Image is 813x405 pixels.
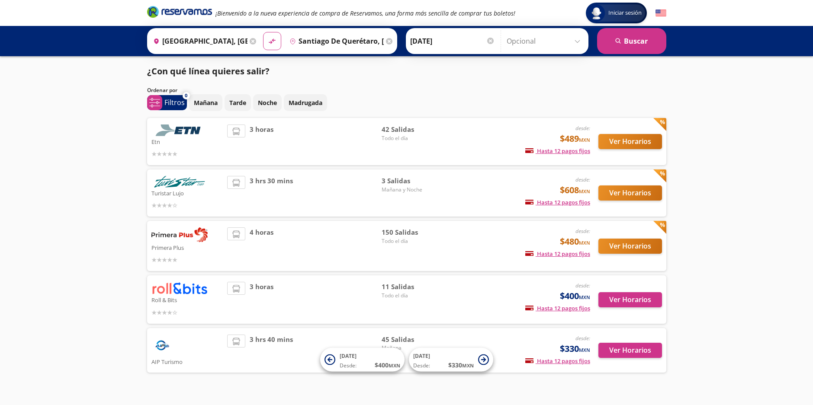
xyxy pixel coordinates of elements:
[525,304,590,312] span: Hasta 12 pagos fijos
[605,9,645,17] span: Iniciar sesión
[151,136,223,147] p: Etn
[250,227,273,265] span: 4 horas
[375,360,400,370] span: $ 400
[382,176,442,186] span: 3 Salidas
[258,98,277,107] p: Noche
[448,360,474,370] span: $ 330
[575,124,590,132] em: desde:
[286,30,384,52] input: Buscar Destino
[151,356,223,367] p: AIP Turismo
[151,282,208,294] img: Roll & Bits
[525,198,590,206] span: Hasta 12 pagos fijos
[413,362,430,370] span: Desde:
[151,124,208,136] img: Etn
[382,237,442,245] span: Todo el día
[147,5,212,18] i: Brand Logo
[579,239,590,246] small: MXN
[560,235,590,248] span: $480
[597,28,666,54] button: Buscar
[151,176,208,188] img: Turistar Lujo
[598,239,662,254] button: Ver Horarios
[598,292,662,307] button: Ver Horarios
[656,8,666,19] button: English
[389,362,400,369] small: MXN
[560,132,590,145] span: $489
[382,134,442,142] span: Todo el día
[250,335,293,367] span: 3 hrs 40 mins
[340,362,357,370] span: Desde:
[409,348,493,372] button: [DATE]Desde:$330MXN
[229,98,246,107] p: Tarde
[151,188,223,198] p: Turistar Lujo
[525,357,590,365] span: Hasta 12 pagos fijos
[250,176,293,210] span: 3 hrs 30 mins
[164,97,185,108] p: Filtros
[151,242,223,252] p: Primera Plus
[147,65,270,78] p: ¿Con qué línea quieres salir?
[225,94,251,111] button: Tarde
[151,294,223,305] p: Roll & Bits
[320,348,405,372] button: [DATE]Desde:$400MXN
[507,30,584,52] input: Opcional
[579,347,590,353] small: MXN
[462,362,474,369] small: MXN
[289,98,322,107] p: Madrugada
[575,335,590,342] em: desde:
[340,352,357,360] span: [DATE]
[194,98,218,107] p: Mañana
[382,344,442,352] span: Mañana
[147,95,187,110] button: 0Filtros
[575,176,590,183] em: desde:
[560,184,590,197] span: $608
[250,282,273,317] span: 3 horas
[598,185,662,201] button: Ver Horarios
[579,137,590,143] small: MXN
[382,282,442,292] span: 11 Salidas
[284,94,327,111] button: Madrugada
[579,188,590,195] small: MXN
[598,134,662,149] button: Ver Horarios
[410,30,495,52] input: Elegir Fecha
[579,294,590,300] small: MXN
[575,282,590,289] em: desde:
[525,250,590,258] span: Hasta 12 pagos fijos
[253,94,282,111] button: Noche
[382,186,442,194] span: Mañana y Noche
[560,290,590,303] span: $400
[147,5,212,21] a: Brand Logo
[560,342,590,355] span: $330
[382,124,442,134] span: 42 Salidas
[382,227,442,237] span: 150 Salidas
[382,335,442,344] span: 45 Salidas
[189,94,222,111] button: Mañana
[150,30,247,52] input: Buscar Origen
[525,147,590,155] span: Hasta 12 pagos fijos
[413,352,430,360] span: [DATE]
[147,86,177,94] p: Ordenar por
[598,343,662,358] button: Ver Horarios
[151,335,173,356] img: AIP Turismo
[185,92,187,99] span: 0
[382,292,442,300] span: Todo el día
[215,9,515,17] em: ¡Bienvenido a la nueva experiencia de compra de Reservamos, una forma más sencilla de comprar tus...
[151,227,208,242] img: Primera Plus
[575,227,590,235] em: desde:
[250,124,273,159] span: 3 horas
